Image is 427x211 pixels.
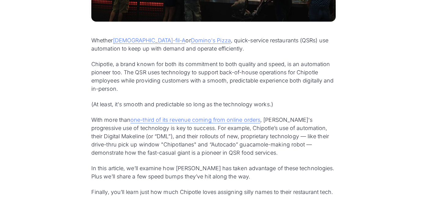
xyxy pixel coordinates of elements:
[91,60,336,93] p: Chipotle, a brand known for both its commitment to both quality and speed, is an automation pione...
[91,188,336,196] p: Finally, you’ll learn just how much Chipotle loves assigning silly names to their restaurant tech.
[91,36,336,53] p: Whether or , quick-service restaurants (QSRs) use automation to keep up with demand and operate e...
[113,37,186,44] a: [DEMOGRAPHIC_DATA]-fil-A
[91,116,336,157] p: With more than , [PERSON_NAME]'s progressive use of technology is key to success. For example, Ch...
[130,117,260,123] a: one-third of its revenue coming from online orders
[91,164,336,181] p: In this article, we’ll examine how [PERSON_NAME] has taken advantage of these technologies. Plus ...
[91,100,336,108] p: (At least, it's smooth and predictable so long as the technology works.)
[191,37,231,44] a: Domino's Pizza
